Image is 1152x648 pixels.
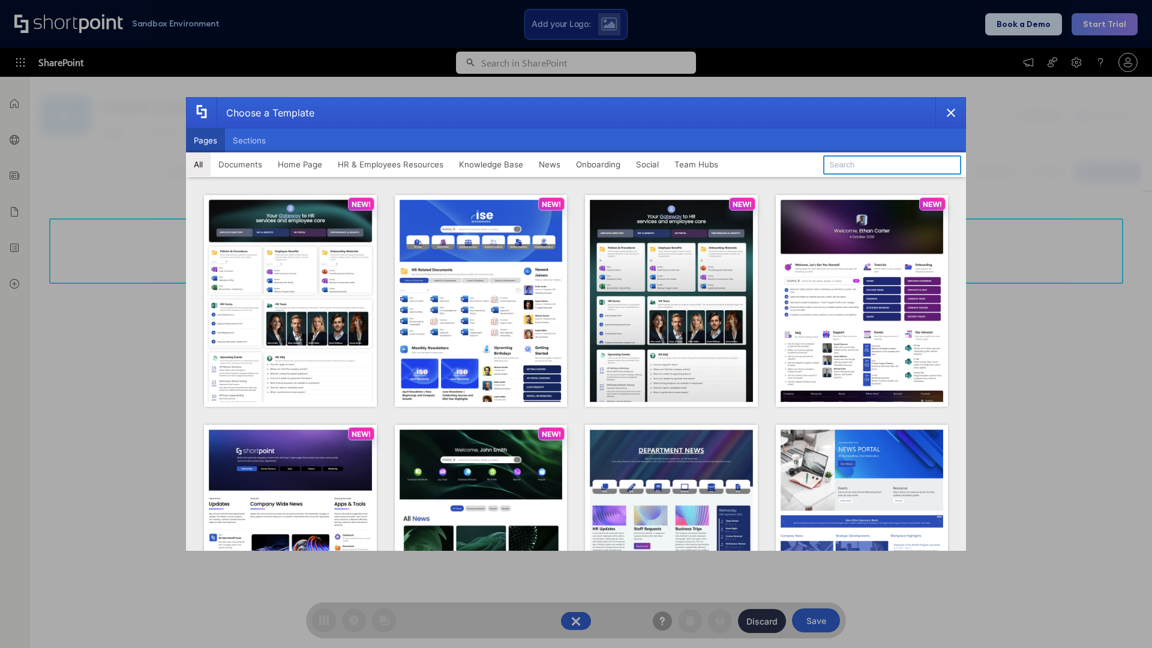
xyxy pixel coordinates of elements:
p: NEW! [733,200,752,209]
button: Social [628,152,667,176]
button: All [186,152,211,176]
button: Knowledge Base [451,152,531,176]
button: Pages [186,128,225,152]
button: HR & Employees Resources [330,152,451,176]
p: NEW! [352,200,371,209]
p: NEW! [542,200,561,209]
iframe: Chat Widget [1092,590,1152,648]
button: Team Hubs [667,152,726,176]
button: News [531,152,568,176]
p: NEW! [352,430,371,439]
div: Choose a Template [217,98,314,128]
p: NEW! [542,430,561,439]
input: Search [823,155,961,175]
button: Documents [211,152,270,176]
button: Onboarding [568,152,628,176]
button: Home Page [270,152,330,176]
div: template selector [186,97,966,551]
p: NEW! [923,200,942,209]
button: Sections [225,128,274,152]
